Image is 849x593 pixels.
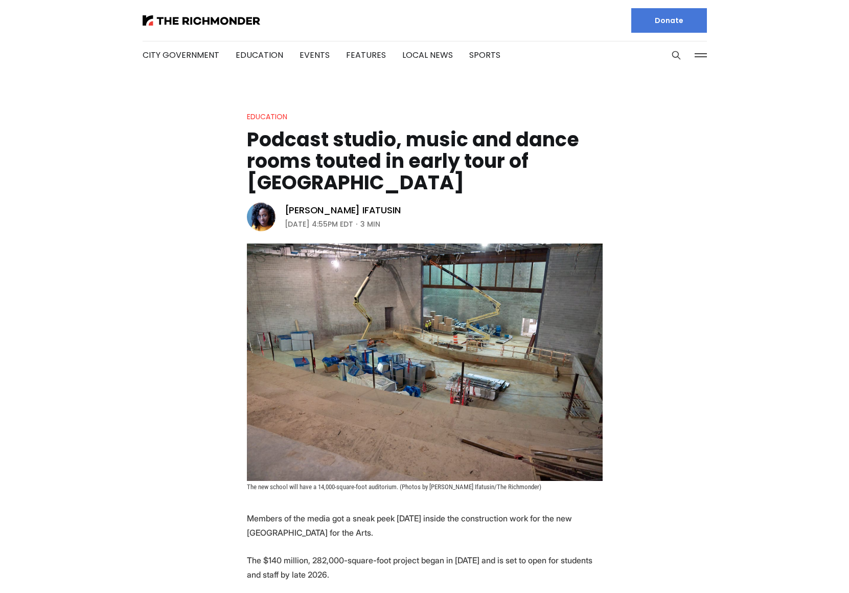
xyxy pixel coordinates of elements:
img: The Richmonder [143,15,260,26]
a: Sports [469,49,500,61]
a: [PERSON_NAME] Ifatusin [285,204,401,216]
a: City Government [143,49,219,61]
img: Podcast studio, music and dance rooms touted in early tour of new Richmond high school [247,244,603,481]
p: Members of the media got a sneak peek [DATE] inside the construction work for the new [GEOGRAPHIC... [247,511,603,540]
a: Education [247,112,287,122]
span: The new school will have a 14,000-square-foot auditorium. (Photos by [PERSON_NAME] Ifatusin/The R... [247,483,541,491]
time: [DATE] 4:55PM EDT [285,218,353,230]
a: Features [346,49,386,61]
iframe: portal-trigger [763,543,849,593]
a: Donate [631,8,707,33]
span: 3 min [360,218,380,230]
a: Local News [402,49,453,61]
p: The $140 million, 282,000-square-foot project began in [DATE] and is set to open for students and... [247,553,603,582]
a: Events [300,49,330,61]
a: Education [236,49,283,61]
h1: Podcast studio, music and dance rooms touted in early tour of [GEOGRAPHIC_DATA] [247,129,603,193]
button: Search this site [669,48,684,63]
img: Victoria A. Ifatusin [247,203,276,231]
